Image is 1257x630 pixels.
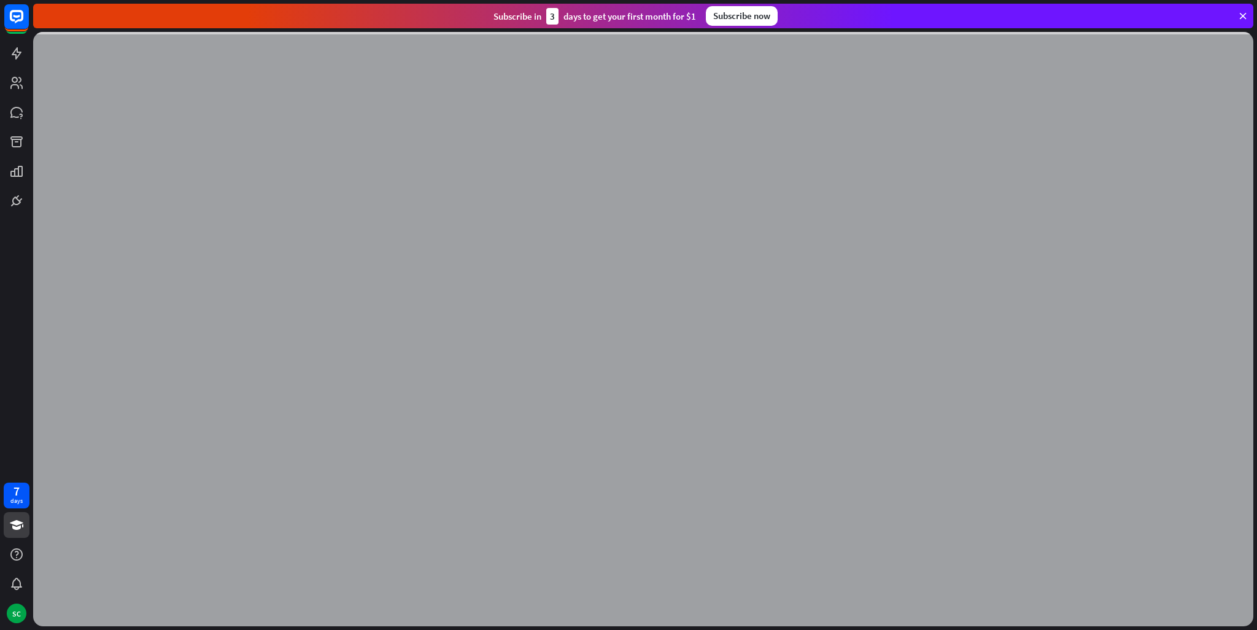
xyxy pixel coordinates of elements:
[14,486,20,497] div: 7
[493,8,696,25] div: Subscribe in days to get your first month for $1
[7,604,26,623] div: SC
[4,483,29,508] a: 7 days
[546,8,559,25] div: 3
[706,6,778,26] div: Subscribe now
[10,497,23,505] div: days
